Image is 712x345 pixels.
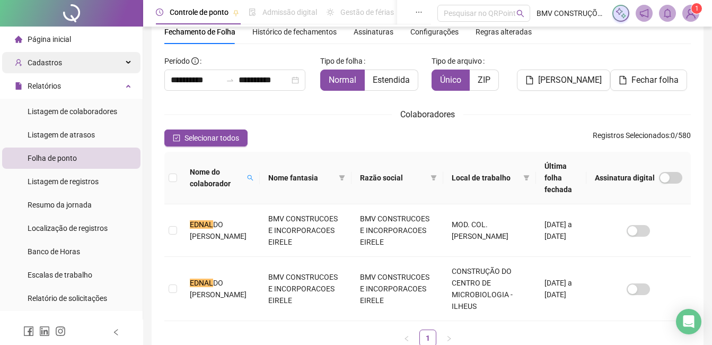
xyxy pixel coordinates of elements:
[170,8,228,16] span: Controle de ponto
[410,28,459,36] span: Configurações
[184,132,239,144] span: Selecionar todos
[226,76,234,84] span: swap-right
[595,172,655,184] span: Assinatura digital
[39,326,50,337] span: linkedin
[415,8,423,16] span: ellipsis
[233,10,239,16] span: pushpin
[245,164,256,192] span: search
[252,28,337,36] span: Histórico de fechamentos
[320,55,363,67] span: Tipo de folha
[28,294,107,303] span: Relatório de solicitações
[373,75,410,85] span: Estendida
[329,75,356,85] span: Normal
[619,76,627,84] span: file
[354,28,393,36] span: Assinaturas
[676,309,701,334] div: Open Intercom Messenger
[593,131,669,140] span: Registros Selecionados
[339,175,345,181] span: filter
[360,172,426,184] span: Razão social
[15,36,22,43] span: home
[351,257,443,321] td: BMV CONSTRUCOES E INCORPORACOES EIRELE
[173,134,180,142] span: check-square
[432,55,482,67] span: Tipo de arquivo
[164,130,248,146] button: Selecionar todos
[190,166,243,189] span: Nome do colaborador
[191,57,199,65] span: info-circle
[28,107,117,116] span: Listagem de colaboradores
[639,8,649,18] span: notification
[536,204,586,257] td: [DATE] a [DATE]
[226,76,234,84] span: to
[663,8,672,18] span: bell
[428,170,439,186] span: filter
[247,175,253,181] span: search
[525,76,534,84] span: file
[327,8,334,16] span: sun
[452,172,519,184] span: Local de trabalho
[517,70,610,91] button: [PERSON_NAME]
[400,109,455,119] span: Colaboradores
[190,279,213,287] mark: EDNAL
[15,59,22,66] span: user-add
[536,257,586,321] td: [DATE] a [DATE]
[190,220,247,240] span: DO [PERSON_NAME]
[610,70,687,91] button: Fechar folha
[631,74,679,87] span: Fechar folha
[537,7,606,19] span: BMV CONSTRUÇÕES E INCORPORAÇÕES
[691,3,702,14] sup: Atualize o seu contato no menu Meus Dados
[15,82,22,90] span: file
[523,175,530,181] span: filter
[516,10,524,18] span: search
[340,8,394,16] span: Gestão de férias
[683,5,699,21] img: 66634
[430,175,437,181] span: filter
[478,75,490,85] span: ZIP
[190,220,213,229] mark: EDNAL
[521,170,532,186] span: filter
[476,28,532,36] span: Regras alteradas
[164,57,190,65] span: Período
[28,58,62,67] span: Cadastros
[28,224,108,232] span: Localização de registros
[28,154,77,162] span: Folha de ponto
[351,204,443,257] td: BMV CONSTRUCOES E INCORPORACOES EIRELE
[55,326,66,337] span: instagram
[28,177,99,186] span: Listagem de registros
[156,8,163,16] span: clock-circle
[403,335,410,342] span: left
[28,82,61,90] span: Relatórios
[443,204,536,257] td: MOD. COL. [PERSON_NAME]
[28,271,92,279] span: Escalas de trabalho
[190,279,247,299] span: DO [PERSON_NAME]
[695,5,699,12] span: 1
[28,247,80,256] span: Banco de Horas
[615,7,627,19] img: sparkle-icon.fc2bf0ac1784a2077858766a79e2daf3.svg
[538,74,602,87] span: [PERSON_NAME]
[446,335,452,342] span: right
[260,204,351,257] td: BMV CONSTRUCOES E INCORPORACOES EIRELE
[593,130,691,146] span: : 0 / 580
[536,152,586,204] th: Última folha fechada
[249,8,256,16] span: file-done
[164,28,235,36] span: Fechamento de Folha
[443,257,536,321] td: CONSTRUÇÃO DO CENTRO DE MICROBIOLOGIA - ILHEUS
[440,75,461,85] span: Único
[28,201,92,209] span: Resumo da jornada
[112,329,120,336] span: left
[260,257,351,321] td: BMV CONSTRUCOES E INCORPORACOES EIRELE
[23,326,34,337] span: facebook
[262,8,317,16] span: Admissão digital
[28,131,95,139] span: Listagem de atrasos
[268,172,335,184] span: Nome fantasia
[337,170,347,186] span: filter
[28,35,71,44] span: Página inicial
